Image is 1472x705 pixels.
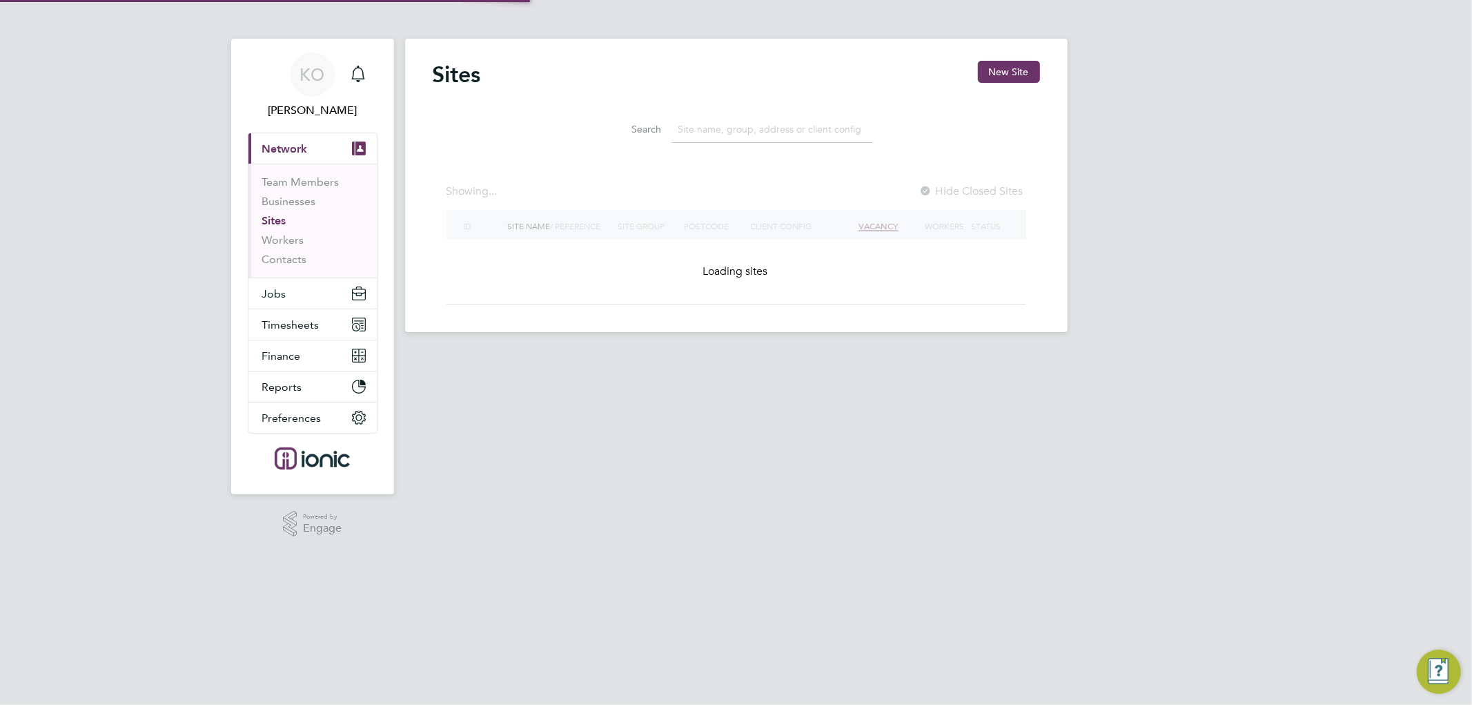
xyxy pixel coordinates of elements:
[262,233,304,247] a: Workers
[262,195,316,208] a: Businesses
[231,39,394,494] nav: Main navigation
[248,133,377,164] button: Network
[262,214,286,227] a: Sites
[671,116,873,143] input: Site name, group, address or client config
[248,164,377,278] div: Network
[262,412,322,425] span: Preferences
[275,447,349,470] img: ionic-logo-retina.png
[248,309,377,340] button: Timesheets
[300,66,325,84] span: KO
[446,184,500,199] div: Showing
[283,511,342,537] a: Powered byEngage
[978,61,1040,83] button: New Site
[262,318,320,331] span: Timesheets
[1417,650,1461,694] button: Engage Resource Center
[262,349,301,363] span: Finance
[248,102,377,119] span: Kirsty Owen
[262,175,340,189] a: Team Members
[248,278,377,309] button: Jobs
[600,123,662,135] label: Search
[248,340,377,371] button: Finance
[433,61,481,88] h2: Sites
[248,447,377,470] a: Go to home page
[248,52,377,119] a: KO[PERSON_NAME]
[262,142,308,155] span: Network
[303,523,342,534] span: Engage
[489,184,498,198] span: ...
[248,371,377,402] button: Reports
[248,403,377,433] button: Preferences
[262,253,307,266] a: Contacts
[262,287,286,300] span: Jobs
[262,380,302,394] span: Reports
[303,511,342,523] span: Powered by
[919,184,1023,198] label: Hide Closed Sites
